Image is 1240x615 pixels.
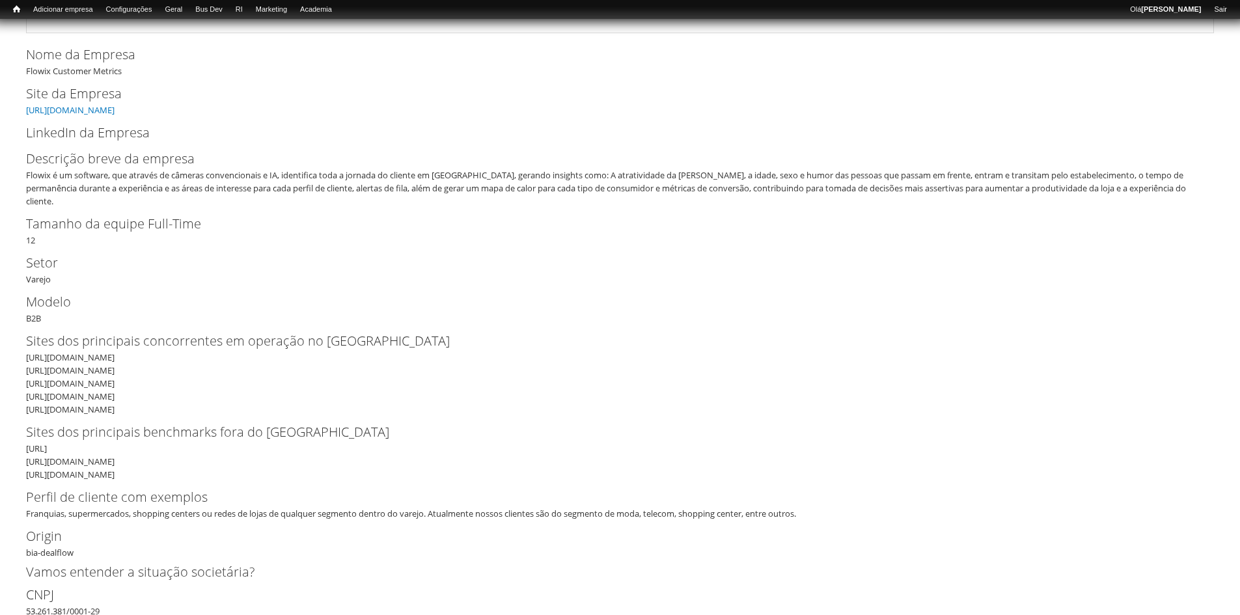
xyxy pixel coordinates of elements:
strong: [PERSON_NAME] [1141,5,1201,13]
label: Perfil de cliente com exemplos [26,487,1192,507]
a: [URL][DOMAIN_NAME] [26,104,115,116]
div: 12 [26,214,1214,247]
label: Descrição breve da empresa [26,149,1192,169]
label: Sites dos principais concorrentes em operação no [GEOGRAPHIC_DATA] [26,331,1192,351]
span: Início [13,5,20,14]
label: LinkedIn da Empresa [26,123,1192,143]
div: [URL][DOMAIN_NAME] [URL][DOMAIN_NAME] [URL][DOMAIN_NAME] [URL][DOMAIN_NAME] [URL][DOMAIN_NAME] [26,351,1206,416]
label: Site da Empresa [26,84,1192,103]
div: Flowix Customer Metrics [26,45,1214,77]
a: Geral [158,3,189,16]
a: Sair [1207,3,1233,16]
label: Modelo [26,292,1192,312]
h2: Vamos entender a situação societária? [26,566,1214,579]
div: Varejo [26,253,1214,286]
a: RI [229,3,249,16]
div: Franquias, supermercados, shopping centers ou redes de lojas de qualquer segmento dentro do varej... [26,507,1206,520]
div: B2B [26,292,1214,325]
label: Sites dos principais benchmarks fora do [GEOGRAPHIC_DATA] [26,422,1192,442]
div: [URL] [URL][DOMAIN_NAME] [URL][DOMAIN_NAME] [26,442,1206,481]
a: Configurações [100,3,159,16]
label: Setor [26,253,1192,273]
a: Adicionar empresa [27,3,100,16]
a: Olá[PERSON_NAME] [1123,3,1207,16]
div: bia-dealflow [26,526,1214,559]
a: Ver perfil do usuário. [1142,14,1207,25]
label: Tamanho da equipe Full-Time [26,214,1192,234]
a: Bus Dev [189,3,229,16]
label: CNPJ [26,585,1192,605]
a: Marketing [249,3,294,16]
a: Academia [294,3,338,16]
a: Início [7,3,27,16]
div: Flowix é um software, que através de câmeras convencionais e IA, identifica toda a jornada do cli... [26,169,1206,208]
label: Origin [26,526,1192,546]
label: Nome da Empresa [26,45,1192,64]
